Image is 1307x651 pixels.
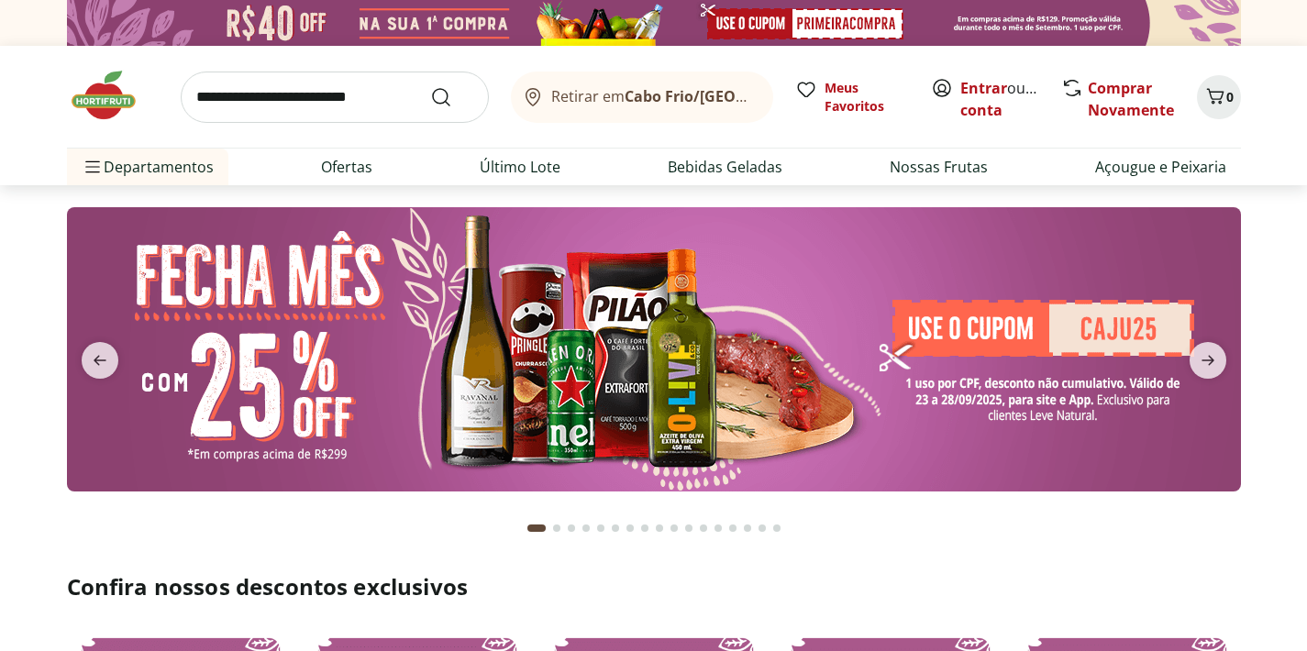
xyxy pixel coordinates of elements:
[711,506,725,550] button: Go to page 13 from fs-carousel
[625,86,851,106] b: Cabo Frio/[GEOGRAPHIC_DATA]
[82,145,104,189] button: Menu
[181,72,489,123] input: search
[549,506,564,550] button: Go to page 2 from fs-carousel
[740,506,755,550] button: Go to page 15 from fs-carousel
[511,72,773,123] button: Retirar emCabo Frio/[GEOGRAPHIC_DATA]
[652,506,667,550] button: Go to page 9 from fs-carousel
[430,86,474,108] button: Submit Search
[825,79,909,116] span: Meus Favoritos
[770,506,784,550] button: Go to page 17 from fs-carousel
[564,506,579,550] button: Go to page 3 from fs-carousel
[579,506,593,550] button: Go to page 4 from fs-carousel
[321,156,372,178] a: Ofertas
[890,156,988,178] a: Nossas Frutas
[67,68,159,123] img: Hortifruti
[667,506,681,550] button: Go to page 10 from fs-carousel
[524,506,549,550] button: Current page from fs-carousel
[82,145,214,189] span: Departamentos
[67,342,133,379] button: previous
[681,506,696,550] button: Go to page 11 from fs-carousel
[67,207,1241,491] img: banana
[67,572,1241,601] h2: Confira nossos descontos exclusivos
[1095,156,1226,178] a: Açougue e Peixaria
[1197,75,1241,119] button: Carrinho
[551,88,754,105] span: Retirar em
[1226,88,1234,105] span: 0
[1088,78,1174,120] a: Comprar Novamente
[960,78,1007,98] a: Entrar
[960,77,1042,121] span: ou
[480,156,560,178] a: Último Lote
[755,506,770,550] button: Go to page 16 from fs-carousel
[623,506,637,550] button: Go to page 7 from fs-carousel
[637,506,652,550] button: Go to page 8 from fs-carousel
[725,506,740,550] button: Go to page 14 from fs-carousel
[795,79,909,116] a: Meus Favoritos
[960,78,1061,120] a: Criar conta
[608,506,623,550] button: Go to page 6 from fs-carousel
[1175,342,1241,379] button: next
[593,506,608,550] button: Go to page 5 from fs-carousel
[668,156,782,178] a: Bebidas Geladas
[696,506,711,550] button: Go to page 12 from fs-carousel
